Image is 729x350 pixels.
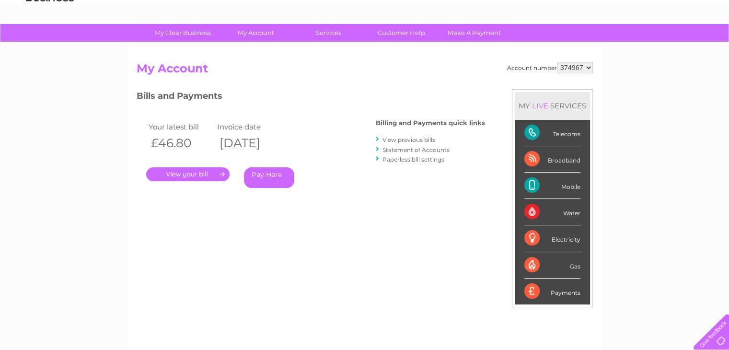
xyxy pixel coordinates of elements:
div: Electricity [524,225,580,252]
a: Log out [697,41,720,48]
div: Water [524,199,580,225]
a: Make A Payment [435,24,514,42]
a: Paperless bill settings [382,156,444,163]
a: Blog [646,41,660,48]
a: Telecoms [611,41,640,48]
div: Mobile [524,173,580,199]
a: View previous bills [382,136,435,143]
h3: Bills and Payments [137,89,485,106]
div: Payments [524,279,580,304]
img: logo.png [25,25,74,54]
a: Contact [665,41,689,48]
a: Statement of Accounts [382,146,450,153]
h2: My Account [137,62,593,80]
div: MY SERVICES [515,92,590,119]
a: Pay Here [244,167,294,188]
th: [DATE] [215,133,284,153]
a: My Account [216,24,295,42]
div: Broadband [524,146,580,173]
a: Services [289,24,368,42]
td: Your latest bill [146,120,215,133]
a: My Clear Business [143,24,222,42]
div: Gas [524,252,580,279]
a: 0333 014 3131 [548,5,614,17]
th: £46.80 [146,133,215,153]
div: Account number [507,62,593,73]
a: Customer Help [362,24,441,42]
div: LIVE [530,101,550,110]
div: Clear Business is a trading name of Verastar Limited (registered in [GEOGRAPHIC_DATA] No. 3667643... [139,5,591,47]
a: Water [560,41,579,48]
div: Telecoms [524,120,580,146]
h4: Billing and Payments quick links [376,119,485,127]
td: Invoice date [215,120,284,133]
a: Energy [584,41,605,48]
a: . [146,167,230,181]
